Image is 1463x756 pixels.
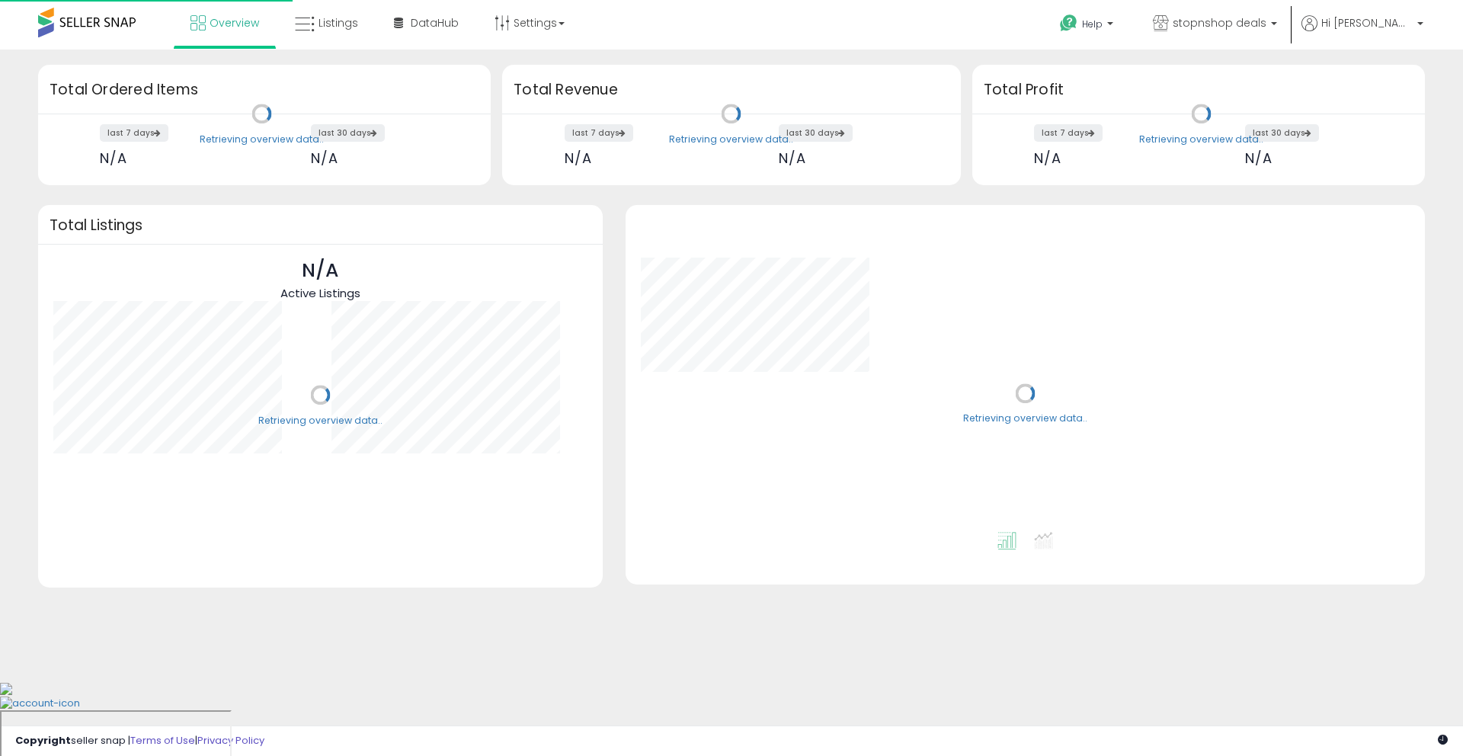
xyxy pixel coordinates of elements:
[1321,15,1413,30] span: Hi [PERSON_NAME]
[1059,14,1078,33] i: Get Help
[1048,2,1128,50] a: Help
[1173,15,1266,30] span: stopnshop deals
[411,15,459,30] span: DataHub
[1139,133,1263,146] div: Retrieving overview data..
[963,412,1087,426] div: Retrieving overview data..
[669,133,793,146] div: Retrieving overview data..
[1082,18,1103,30] span: Help
[1301,15,1423,50] a: Hi [PERSON_NAME]
[200,133,324,146] div: Retrieving overview data..
[319,15,358,30] span: Listings
[258,414,383,428] div: Retrieving overview data..
[210,15,259,30] span: Overview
